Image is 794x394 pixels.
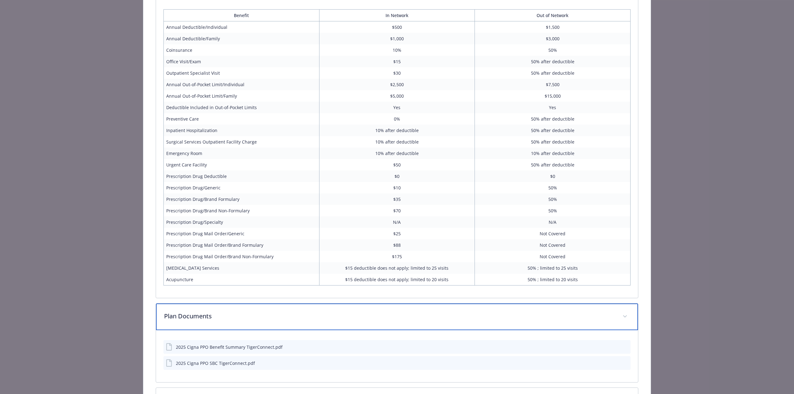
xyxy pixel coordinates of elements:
[163,33,319,44] td: Annual Deductible/Family
[319,148,475,159] td: 10% after deductible
[475,102,631,113] td: Yes
[319,125,475,136] td: 10% after deductible
[319,262,475,274] td: $15 deductible does not apply; limited to 25 visits
[163,251,319,262] td: Prescription Drug Mail Order/Brand Non-Formulary
[475,228,631,239] td: Not Covered
[319,170,475,182] td: $0
[163,67,319,79] td: Outpatient Specialist Visit
[475,193,631,205] td: 50%
[319,274,475,286] td: $15 deductible does not apply; limited to 20 visits
[319,228,475,239] td: $25
[156,303,638,330] div: Plan Documents
[475,125,631,136] td: 50% after deductible
[319,159,475,170] td: $50
[163,239,319,251] td: Prescription Drug Mail Order/Brand Formulary
[475,274,631,286] td: 50% ; limited to 20 visits
[475,21,631,33] td: $1,500
[319,21,475,33] td: $500
[475,44,631,56] td: 50%
[176,360,255,366] div: 2025 Cigna PPO SBC TigerConnect.pdf
[319,56,475,67] td: $15
[163,44,319,56] td: Coinsurance
[163,125,319,136] td: Inpatient Hospitalization
[319,67,475,79] td: $30
[475,56,631,67] td: 50% after deductible
[622,344,628,350] button: preview file
[156,330,638,382] div: Plan Documents
[163,136,319,148] td: Surgical Services Outpatient Facility Charge
[475,67,631,79] td: 50% after deductible
[319,10,475,21] th: In Network
[475,251,631,262] td: Not Covered
[319,205,475,216] td: $70
[319,79,475,90] td: $2,500
[475,182,631,193] td: 50%
[163,182,319,193] td: Prescription Drug/Generic
[163,21,319,33] td: Annual Deductible/Individual
[163,90,319,102] td: Annual Out-of-Pocket Limit/Family
[156,4,638,298] div: Benefit Plan Details
[163,262,319,274] td: [MEDICAL_DATA] Services
[319,90,475,102] td: $5,000
[622,360,628,366] button: preview file
[613,344,618,350] button: download file
[319,216,475,228] td: N/A
[475,205,631,216] td: 50%
[163,148,319,159] td: Emergency Room
[163,56,319,67] td: Office Visit/Exam
[319,239,475,251] td: $88
[163,193,319,205] td: Prescription Drug/Brand Formulary
[163,79,319,90] td: Annual Out-of-Pocket Limit/Individual
[163,216,319,228] td: Prescription Drug/Specialty
[319,136,475,148] td: 10% after deductible
[319,102,475,113] td: Yes
[475,170,631,182] td: $0
[475,33,631,44] td: $3,000
[475,262,631,274] td: 50% ; limited to 25 visits
[163,170,319,182] td: Prescription Drug Deductible
[163,274,319,286] td: Acupuncture
[163,228,319,239] td: Prescription Drug Mail Order/Generic
[163,10,319,21] th: Benefit
[613,360,618,366] button: download file
[319,193,475,205] td: $35
[475,136,631,148] td: 50% after deductible
[163,159,319,170] td: Urgent Care Facility
[475,148,631,159] td: 10% after deductible
[163,205,319,216] td: Prescription Drug/Brand Non-Formulary
[475,216,631,228] td: N/A
[164,312,615,321] p: Plan Documents
[163,113,319,125] td: Preventive Care
[319,182,475,193] td: $10
[163,102,319,113] td: Deductible Included in Out-of-Pocket Limits
[176,344,283,350] div: 2025 Cigna PPO Benefit Summary TigerConnect.pdf
[475,113,631,125] td: 50% after deductible
[319,44,475,56] td: 10%
[475,90,631,102] td: $15,000
[319,33,475,44] td: $1,000
[475,159,631,170] td: 50% after deductible
[475,79,631,90] td: $7,500
[475,10,631,21] th: Out of Network
[475,239,631,251] td: Not Covered
[319,113,475,125] td: 0%
[319,251,475,262] td: $175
